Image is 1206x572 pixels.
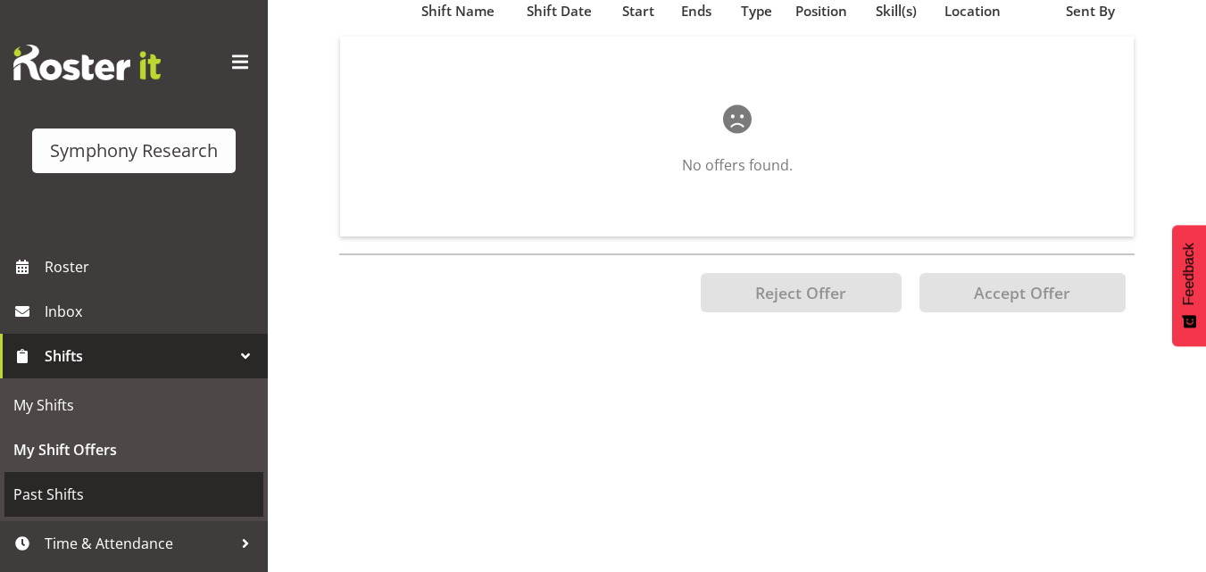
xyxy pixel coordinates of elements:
span: Start [622,1,654,21]
span: Sent By [1066,1,1115,21]
span: Reject Offer [755,282,846,303]
img: Rosterit website logo [13,45,161,80]
span: Past Shifts [13,481,254,508]
span: My Shift Offers [13,436,254,463]
span: Shifts [45,343,232,369]
a: Past Shifts [4,472,263,517]
a: My Shifts [4,383,263,427]
span: Skill(s) [876,1,917,21]
a: My Shift Offers [4,427,263,472]
span: Roster [45,253,259,280]
span: Feedback [1181,243,1197,305]
span: Type [741,1,772,21]
p: No offers found. [397,154,1077,176]
span: Ends [681,1,711,21]
button: Reject Offer [701,273,902,312]
span: Accept Offer [974,282,1070,303]
span: Shift Name [421,1,495,21]
button: Feedback - Show survey [1172,225,1206,346]
span: My Shifts [13,392,254,419]
div: Symphony Research [50,137,218,164]
button: Accept Offer [919,273,1126,312]
span: Inbox [45,298,259,325]
span: Shift Date [527,1,592,21]
span: Location [944,1,1001,21]
span: Position [795,1,847,21]
span: Time & Attendance [45,530,232,557]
